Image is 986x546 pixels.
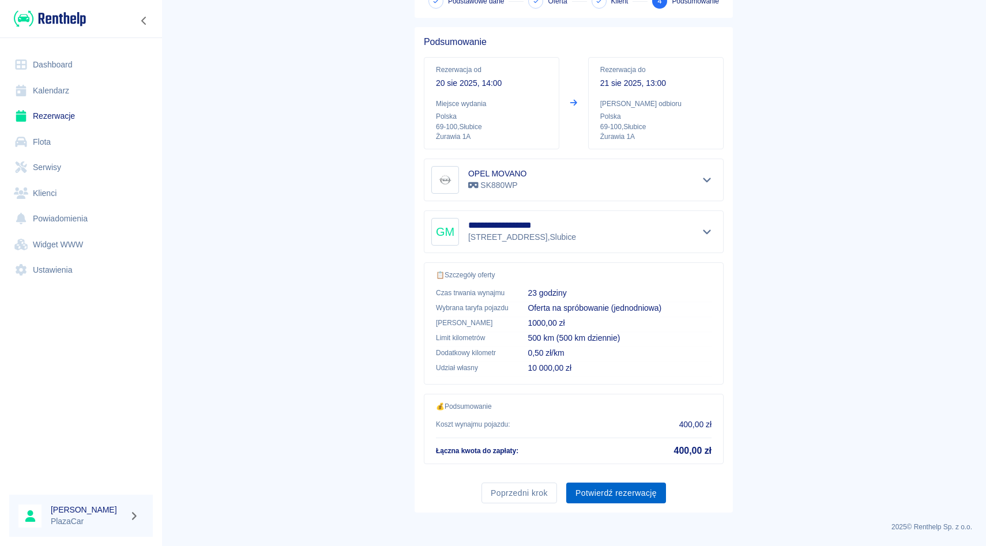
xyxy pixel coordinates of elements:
[9,78,153,104] a: Kalendarz
[424,36,724,48] h5: Podsumowanie
[600,111,712,122] p: Polska
[436,288,509,298] p: Czas trwania wynajmu
[9,129,153,155] a: Flota
[9,257,153,283] a: Ustawienia
[528,332,712,344] p: 500 km (500 km dziennie)
[436,99,547,109] p: Miejsce wydania
[436,77,547,89] p: 20 sie 2025, 14:00
[9,155,153,180] a: Serwisy
[431,218,459,246] div: GM
[436,111,547,122] p: Polska
[436,401,712,412] p: 💰 Podsumowanie
[436,419,510,430] p: Koszt wynajmu pojazdu :
[436,65,547,75] p: Rezerwacja od
[436,318,509,328] p: [PERSON_NAME]
[9,206,153,232] a: Powiadomienia
[51,515,125,528] p: PlazaCar
[698,172,717,188] button: Pokaż szczegóły
[436,348,509,358] p: Dodatkowy kilometr
[528,287,712,299] p: 23 godziny
[698,224,717,240] button: Pokaż szczegóły
[528,362,712,374] p: 10 000,00 zł
[674,445,712,457] h5: 400,00 zł
[528,317,712,329] p: 1000,00 zł
[481,483,557,504] button: Poprzedni krok
[136,13,153,28] button: Zwiń nawigację
[9,103,153,129] a: Rezerwacje
[528,302,712,314] p: Oferta na spróbowanie (jednodniowa)
[436,270,712,280] p: 📋 Szczegóły oferty
[175,522,972,532] p: 2025 © Renthelp Sp. z o.o.
[468,231,576,243] p: [STREET_ADDRESS] , Slubice
[9,9,86,28] a: Renthelp logo
[600,77,712,89] p: 21 sie 2025, 13:00
[600,65,712,75] p: Rezerwacja do
[434,168,457,191] img: Image
[528,347,712,359] p: 0,50 zł/km
[436,333,509,343] p: Limit kilometrów
[9,232,153,258] a: Widget WWW
[600,122,712,132] p: 69-100 , Słubice
[436,446,518,456] p: Łączna kwota do zapłaty :
[51,504,125,515] h6: [PERSON_NAME]
[436,132,547,142] p: Żurawia 1A
[468,179,526,191] p: SK880WP
[566,483,666,504] button: Potwierdź rezerwację
[600,99,712,109] p: [PERSON_NAME] odbioru
[9,52,153,78] a: Dashboard
[436,303,509,313] p: Wybrana taryfa pojazdu
[9,180,153,206] a: Klienci
[436,363,509,373] p: Udział własny
[600,132,712,142] p: Żurawia 1A
[14,9,86,28] img: Renthelp logo
[468,168,526,179] h6: OPEL MOVANO
[436,122,547,132] p: 69-100 , Słubice
[679,419,712,431] p: 400,00 zł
